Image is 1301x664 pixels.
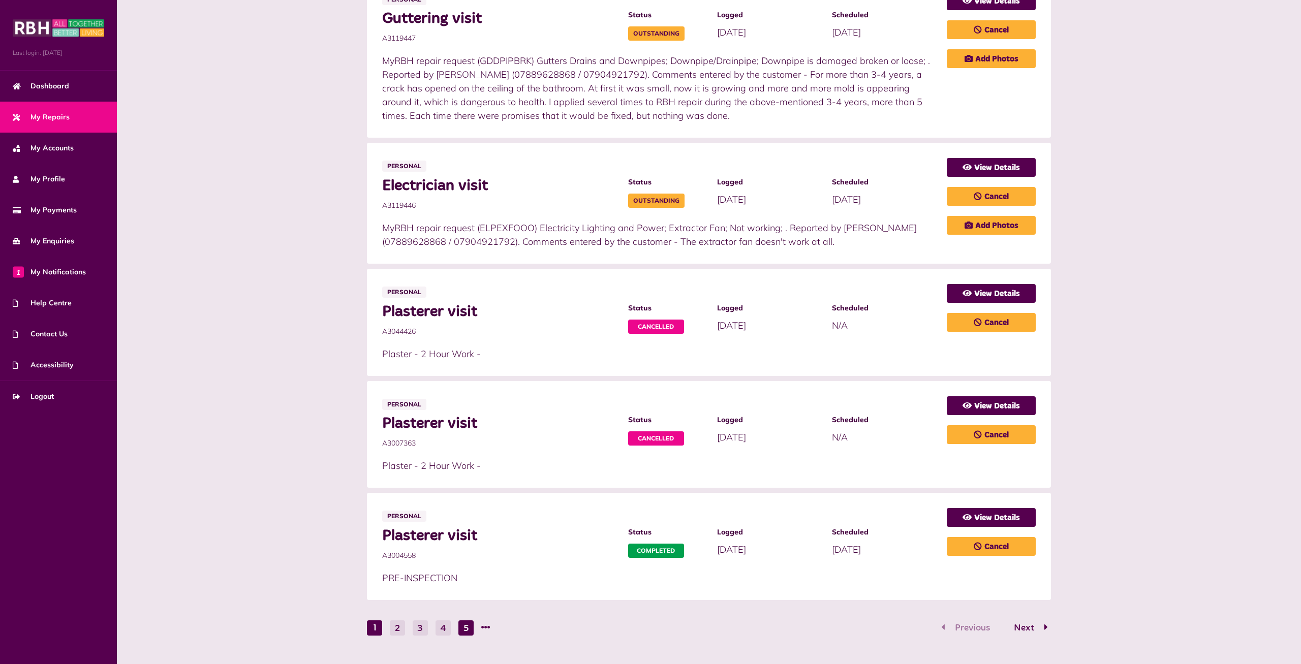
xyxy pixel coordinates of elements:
[436,620,451,636] button: Go to page 4
[947,187,1036,206] a: Cancel
[382,177,618,195] span: Electrician visit
[382,459,937,472] p: Plaster - 2 Hour Work -
[947,396,1036,415] a: View Details
[13,236,74,246] span: My Enquiries
[947,284,1036,303] a: View Details
[382,161,426,172] span: Personal
[382,54,937,122] p: MyRBH repair request (GDDPIPBRK) Gutters Drains and Downpipes; Downpipe/Drainpipe; Downpipe is da...
[717,26,746,38] span: [DATE]
[717,415,822,425] span: Logged
[717,527,822,537] span: Logged
[832,527,937,537] span: Scheduled
[628,415,707,425] span: Status
[947,49,1036,68] a: Add Photos
[382,200,618,211] span: A3119446
[382,303,618,321] span: Plasterer visit
[947,425,1036,444] a: Cancel
[13,205,77,215] span: My Payments
[628,527,707,537] span: Status
[717,303,822,313] span: Logged
[382,347,937,361] p: Plaster - 2 Hour Work -
[13,267,86,277] span: My Notifications
[382,527,618,545] span: Plasterer visit
[13,266,24,277] span: 1
[628,431,684,446] span: Cancelled
[628,303,707,313] span: Status
[382,415,618,433] span: Plasterer visit
[947,537,1036,556] a: Cancel
[947,20,1036,39] a: Cancel
[832,415,937,425] span: Scheduled
[832,194,861,205] span: [DATE]
[717,10,822,20] span: Logged
[13,48,104,57] span: Last login: [DATE]
[382,399,426,410] span: Personal
[628,320,684,334] span: Cancelled
[390,620,405,636] button: Go to page 2
[13,360,74,370] span: Accessibility
[13,112,70,122] span: My Repairs
[947,313,1036,332] a: Cancel
[832,431,848,443] span: N/A
[382,511,426,522] span: Personal
[382,438,618,449] span: A3007363
[13,143,74,153] span: My Accounts
[628,26,685,41] span: Outstanding
[13,329,68,339] span: Contact Us
[628,194,685,208] span: Outstanding
[717,177,822,187] span: Logged
[1006,623,1042,633] span: Next
[1003,621,1051,636] button: Go to page 2
[717,544,746,555] span: [DATE]
[947,158,1036,177] a: View Details
[13,174,65,184] span: My Profile
[458,620,474,636] button: Go to page 5
[382,33,618,44] span: A3119447
[382,10,618,28] span: Guttering visit
[13,18,104,38] img: MyRBH
[382,550,618,561] span: A3004558
[413,620,428,636] button: Go to page 3
[13,298,72,308] span: Help Centre
[628,544,684,558] span: Completed
[717,320,746,331] span: [DATE]
[717,194,746,205] span: [DATE]
[832,26,861,38] span: [DATE]
[832,303,937,313] span: Scheduled
[832,544,861,555] span: [DATE]
[628,10,707,20] span: Status
[382,571,937,585] p: PRE-INSPECTION
[832,320,848,331] span: N/A
[382,221,937,248] p: MyRBH repair request (ELPEXFOOO) Electricity Lighting and Power; Extractor Fan; Not working; . Re...
[382,287,426,298] span: Personal
[947,508,1036,527] a: View Details
[832,177,937,187] span: Scheduled
[947,216,1036,235] a: Add Photos
[628,177,707,187] span: Status
[832,10,937,20] span: Scheduled
[717,431,746,443] span: [DATE]
[13,81,69,91] span: Dashboard
[13,391,54,402] span: Logout
[382,326,618,337] span: A3044426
